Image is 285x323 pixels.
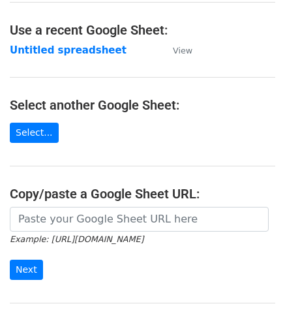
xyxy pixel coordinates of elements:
input: Next [10,260,43,280]
h4: Copy/paste a Google Sheet URL: [10,186,275,202]
small: View [173,46,192,55]
input: Paste your Google Sheet URL here [10,207,269,232]
a: View [160,44,192,56]
h4: Use a recent Google Sheet: [10,22,275,38]
a: Select... [10,123,59,143]
small: Example: [URL][DOMAIN_NAME] [10,234,143,244]
h4: Select another Google Sheet: [10,97,275,113]
a: Untitled spreadsheet [10,44,127,56]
